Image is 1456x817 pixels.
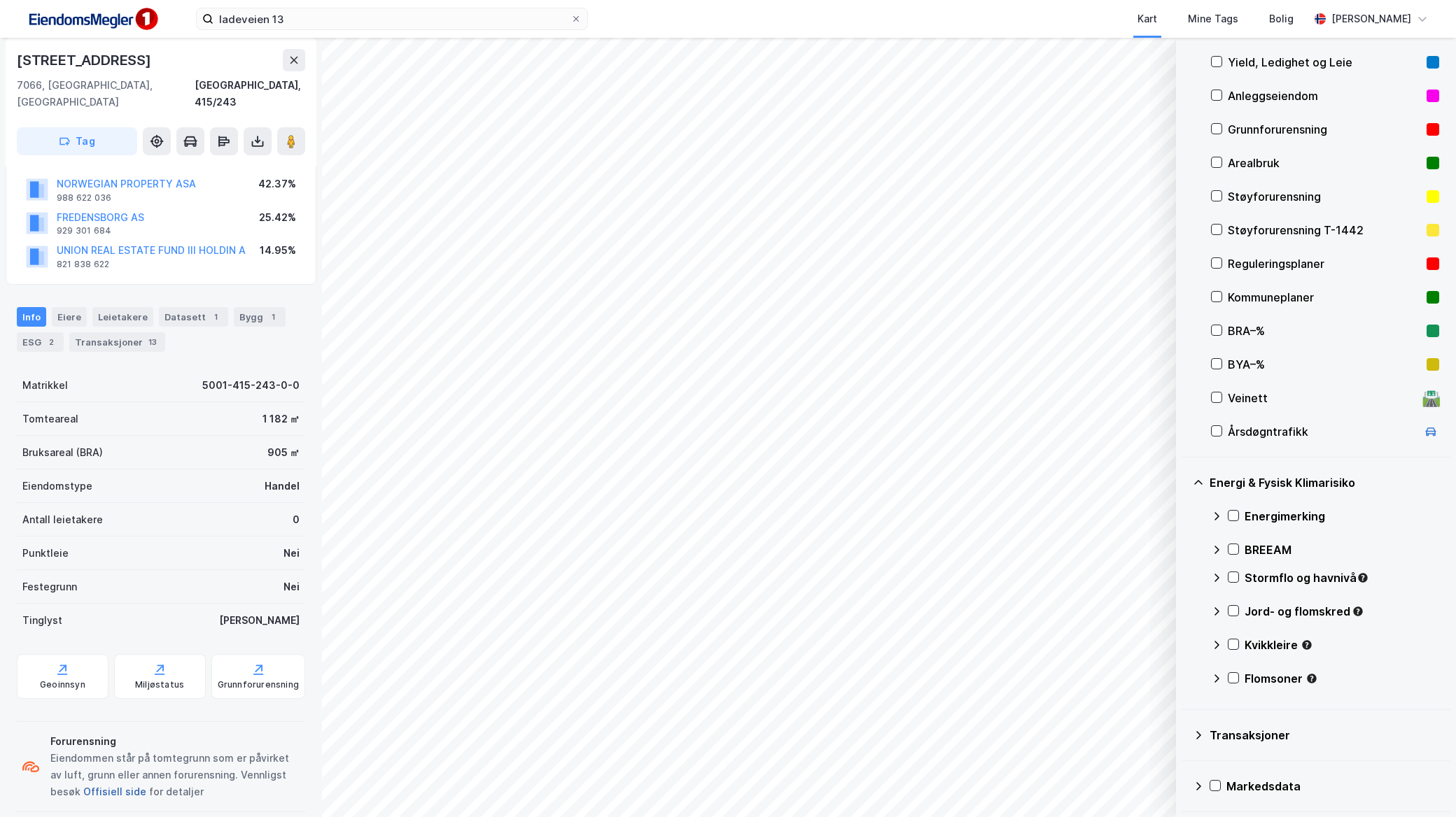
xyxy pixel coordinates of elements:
[146,335,160,349] div: 13
[262,411,300,427] div: 1 182 ㎡
[209,310,223,324] div: 1
[1245,637,1439,653] div: Kvikkleire
[1188,10,1238,27] div: Mine Tags
[260,242,296,259] div: 14.95%
[1301,639,1313,651] div: Tooltip anchor
[44,335,58,349] div: 2
[50,750,300,800] div: Eiendommen står på tomtegrunn som er påvirket av luft, grunn eller annen forurensning. Vennligst ...
[265,478,300,495] div: Handel
[17,307,46,327] div: Info
[40,679,85,690] div: Geoinnsyn
[1228,423,1417,440] div: Årsdøgntrafikk
[218,679,299,690] div: Grunnforurensning
[1228,255,1421,272] div: Reguleringsplaner
[1210,727,1439,744] div: Transaksjoner
[22,478,92,495] div: Eiendomstype
[1228,289,1421,306] div: Kommuneplaner
[1228,121,1421,138] div: Grunnforurensning
[1228,322,1421,339] div: BRA–%
[258,176,296,192] div: 42.37%
[259,209,296,226] div: 25.42%
[266,310,280,324] div: 1
[1245,508,1439,525] div: Energimerking
[1305,672,1318,685] div: Tooltip anchor
[17,127,137,155] button: Tag
[1228,54,1421,71] div: Yield, Ledighet og Leie
[22,3,162,35] img: F4PB6Px+NJ5v8B7XTbfpPpyloAAAAASUVORK5CYII=
[1386,750,1456,817] iframe: Chat Widget
[293,511,300,528] div: 0
[267,444,300,461] div: 905 ㎡
[57,225,111,236] div: 929 301 684
[283,578,300,595] div: Nei
[213,8,570,29] input: Søk på adresse, matrikkel, gårdeiere, leietakere eller personer
[22,578,77,595] div: Festegrunn
[1226,778,1439,795] div: Markedsdata
[22,511,103,528] div: Antall leietakere
[1245,603,1439,620] div: Jord- og flomskred
[195,77,305,111] div: [GEOGRAPHIC_DATA], 415/243
[57,259,109,270] div: 821 838 622
[1352,605,1364,618] div: Tooltip anchor
[1245,569,1439,586] div: Stormflo og havnivå
[22,612,62,629] div: Tinglyst
[1331,10,1411,27] div: [PERSON_NAME]
[22,444,103,461] div: Bruksareal (BRA)
[17,49,154,71] div: [STREET_ADDRESS]
[1245,670,1439,687] div: Flomsoner
[69,332,165,352] div: Transaksjoner
[57,192,111,204] div: 988 622 036
[1228,356,1421,373] div: BYA–%
[1422,389,1441,407] div: 🛣️
[1228,222,1421,239] div: Støyforurensning T-1442
[22,377,68,394] div: Matrikkel
[1357,571,1369,584] div: Tooltip anchor
[202,377,300,394] div: 5001-415-243-0-0
[1137,10,1157,27] div: Kart
[283,545,300,562] div: Nei
[50,733,300,750] div: Forurensning
[17,77,195,111] div: 7066, [GEOGRAPHIC_DATA], [GEOGRAPHIC_DATA]
[159,307,228,327] div: Datasett
[1228,188,1421,205] div: Støyforurensning
[135,679,184,690] div: Miljøstatus
[52,307,87,327] div: Eiere
[92,307,153,327] div: Leietakere
[1228,390,1417,406] div: Veinett
[22,411,78,427] div: Tomteareal
[1386,750,1456,817] div: Kontrollprogram for chat
[1210,474,1439,491] div: Energi & Fysisk Klimarisiko
[1228,87,1421,104] div: Anleggseiendom
[219,612,300,629] div: [PERSON_NAME]
[1245,541,1439,558] div: BREEAM
[17,332,64,352] div: ESG
[1228,155,1421,171] div: Arealbruk
[234,307,286,327] div: Bygg
[22,545,69,562] div: Punktleie
[1269,10,1294,27] div: Bolig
